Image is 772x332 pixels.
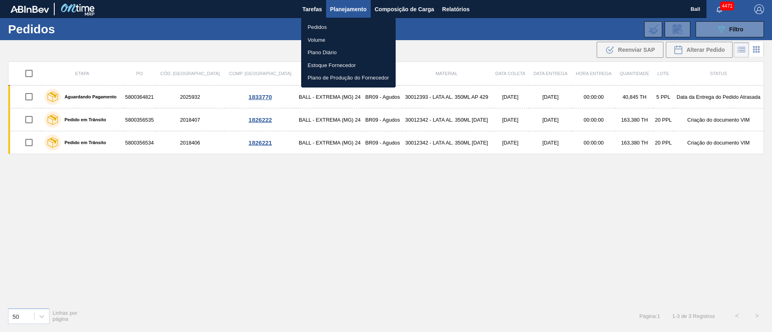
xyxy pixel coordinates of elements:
[301,21,396,34] a: Pedidos
[301,71,396,84] a: Plano de Produção do Fornecedor
[301,59,396,72] a: Estoque Fornecedor
[301,46,396,59] a: Plano Diário
[301,34,396,47] a: Volume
